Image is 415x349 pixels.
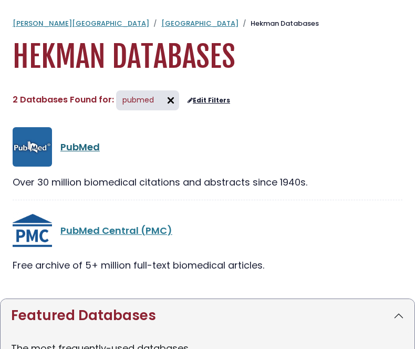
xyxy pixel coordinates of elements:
[161,18,238,28] a: [GEOGRAPHIC_DATA]
[122,95,154,105] span: pubmed
[13,18,402,29] nav: breadcrumb
[60,140,100,153] a: PubMed
[238,18,319,29] li: Hekman Databases
[188,97,230,104] a: Edit Filters
[13,175,402,189] div: Over 30 million biomedical citations and abstracts since 1940s.
[13,94,114,106] span: 2 Databases Found for:
[1,299,414,332] button: Featured Databases
[13,258,402,272] div: Free archive of 5+ million full-text biomedical articles.
[162,92,179,109] img: arr097.svg
[13,18,149,28] a: [PERSON_NAME][GEOGRAPHIC_DATA]
[13,39,402,75] h1: Hekman Databases
[60,224,172,237] a: PubMed Central (PMC)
